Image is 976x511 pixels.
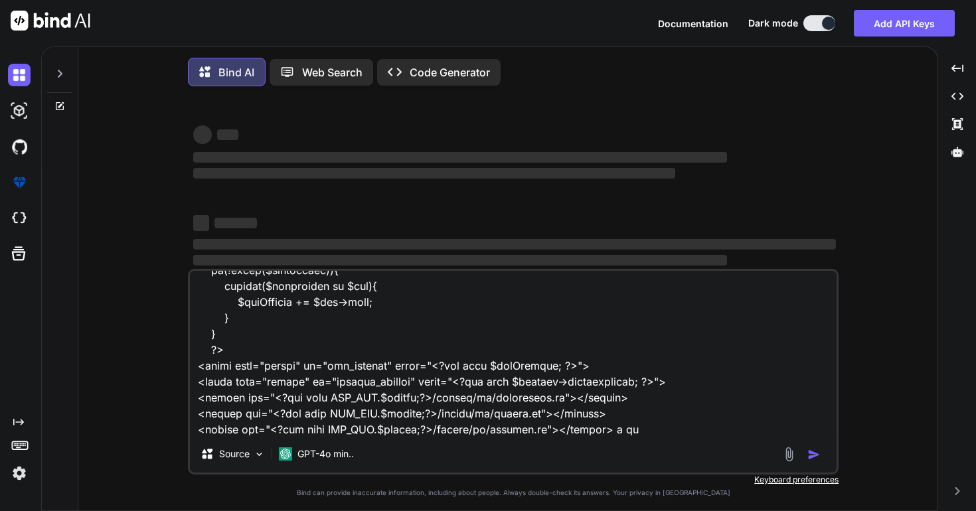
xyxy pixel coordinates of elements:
[279,447,292,461] img: GPT-4o mini
[8,135,31,158] img: githubDark
[8,171,31,194] img: premium
[8,64,31,86] img: darkChat
[218,64,254,80] p: Bind AI
[8,207,31,230] img: cloudideIcon
[193,215,209,231] span: ‌
[193,168,675,179] span: ‌
[410,64,490,80] p: Code Generator
[193,125,212,144] span: ‌
[854,10,955,36] button: Add API Keys
[219,447,250,461] p: Source
[193,152,726,163] span: ‌
[193,255,726,265] span: ‌
[658,17,728,31] button: Documentation
[188,475,839,485] p: Keyboard preferences
[297,447,354,461] p: GPT-4o min..
[188,488,839,498] p: Bind can provide inaccurate information, including about people. Always double-check its answers....
[748,17,798,30] span: Dark mode
[8,100,31,122] img: darkAi-studio
[781,447,797,462] img: attachment
[214,218,257,228] span: ‌
[8,462,31,484] img: settings
[193,239,836,250] span: ‌
[254,449,265,460] img: Pick Models
[217,129,238,140] span: ‌
[11,11,90,31] img: Bind AI
[658,18,728,29] span: Documentation
[302,64,363,80] p: Web Search
[190,271,837,435] textarea: <lore ips="dolorsitam" cons="<?adi elit SED_DOE.$tempor;?>/incidi/utl/etdolo.mag"> <ali en="admin...
[807,448,821,461] img: icon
